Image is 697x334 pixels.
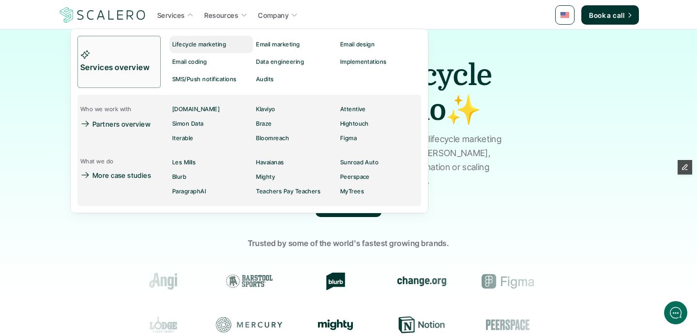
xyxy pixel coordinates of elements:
[256,174,275,180] p: Mighty
[172,188,206,195] p: ParagraphAI
[340,159,379,166] p: Sunroad Auto
[256,41,300,48] p: Email marketing
[36,6,69,17] div: Scalero
[169,116,253,131] a: Simon Data
[169,170,253,184] a: Blurb
[256,106,275,113] p: Klaviyo
[253,36,337,53] a: Email marketing
[337,170,421,184] a: Peerspace
[258,10,288,20] p: Company
[337,53,421,71] a: Implementations
[81,244,122,250] span: We run on Gist
[337,116,421,131] a: Hightouch
[215,316,282,334] div: Mercury
[154,265,162,270] tspan: GIF
[169,36,253,53] a: Lifecycle marketing
[129,316,196,334] div: Lodge Cast Iron
[172,120,204,127] p: Simon Data
[570,276,617,287] img: Groome
[340,41,375,48] p: Email design
[302,319,368,330] div: Mighty Networks
[36,19,69,25] div: Back [DATE]
[256,120,272,127] p: Braze
[77,168,161,182] a: More case studies
[172,106,220,113] p: [DOMAIN_NAME]
[560,316,627,334] div: Resy
[80,106,132,113] p: Who we work with
[169,53,253,71] a: Email coding
[253,116,337,131] a: Braze
[80,61,152,74] p: Services overview
[77,36,161,88] a: Services overview
[80,158,114,165] p: What we do
[172,76,237,83] p: SMS/Push notifications
[215,273,282,290] div: Barstool
[253,53,337,71] a: Data engineering
[256,188,320,195] p: Teachers Pay Teachers
[29,6,182,25] div: ScaleroBack [DATE]
[340,106,366,113] p: Attentive
[253,102,337,116] a: Klaviyo
[388,316,455,334] div: Notion
[157,10,184,20] p: Services
[337,102,421,116] a: Attentive
[129,273,196,290] div: Angi
[256,135,289,142] p: Bloomreach
[172,58,207,65] p: Email coding
[340,174,370,180] p: Peerspace
[253,71,332,88] a: Audits
[340,188,364,195] p: MyTrees
[256,159,284,166] p: Havaianas
[77,116,157,131] a: Partners overview
[58,6,147,24] img: Scalero company logo
[169,71,253,88] a: SMS/Push notifications
[169,131,253,145] a: Iterable
[253,155,337,170] a: Havaianas
[256,58,304,65] p: Data engineering
[172,41,226,48] p: Lifecycle marketing
[92,170,151,180] p: More case studies
[253,170,337,184] a: Mighty
[340,58,387,65] p: Implementations
[256,76,274,83] p: Audits
[169,184,253,199] a: ParagraphAI
[172,174,186,180] p: Blurb
[678,160,692,174] button: Edit Framer Content
[172,159,196,166] p: Les Mills
[172,135,194,142] p: Iterable
[302,273,368,290] div: Blurb
[151,263,164,271] g: />
[253,131,337,145] a: Bloomreach
[581,5,639,25] a: Book a call
[169,155,253,170] a: Les Mills
[340,120,369,127] p: Hightouch
[337,184,421,199] a: MyTrees
[340,135,357,142] p: Figma
[92,119,151,129] p: Partners overview
[474,273,541,290] div: Figma
[474,316,541,334] div: Peerspace
[589,10,624,20] p: Book a call
[337,131,421,145] a: Figma
[147,254,168,281] button: />GIF
[337,36,421,53] a: Email design
[664,301,687,324] iframe: gist-messenger-bubble-iframe
[253,184,337,199] a: Teachers Pay Teachers
[388,273,455,290] div: change.org
[169,102,253,116] a: [DOMAIN_NAME]
[204,10,238,20] p: Resources
[337,155,421,170] a: Sunroad Auto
